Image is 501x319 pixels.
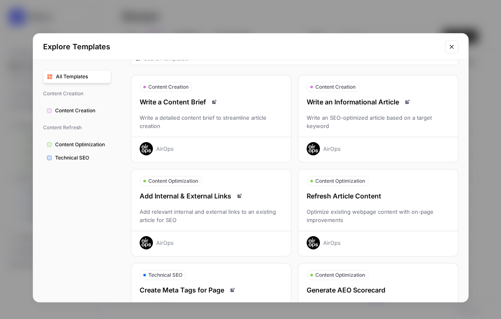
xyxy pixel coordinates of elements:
[298,285,458,295] div: Generate AEO Scorecard
[298,191,458,201] div: Refresh Article Content
[131,75,291,162] button: Content CreationWrite a Content BriefRead docsWrite a detailed content brief to streamline articl...
[228,285,237,295] a: Read docs
[402,97,412,107] a: Read docs
[131,191,291,201] div: Add Internal & External Links
[298,169,458,256] button: Content OptimizationRefresh Article ContentOptimize existing webpage content with on-page improve...
[131,97,291,107] div: Write a Content Brief
[43,87,111,101] span: Content Creation
[43,41,440,53] h2: Explore Templates
[55,154,107,162] span: Technical SEO
[43,104,111,117] button: Content Creation
[315,177,365,185] span: Content Optimization
[298,302,458,310] div: Audit your content to understand readability for LLMs
[315,83,356,91] span: Content Creation
[298,97,458,107] div: Write an Informational Article
[298,114,458,130] div: Write an SEO-optimized article based on a target keyword
[323,145,341,153] div: AirOps
[56,73,107,80] span: All Templates
[131,114,291,130] div: Write a detailed content brief to streamline article creation
[131,169,291,256] button: Content OptimizationAdd Internal & External LinksRead docsAdd relevant internal and external link...
[148,271,182,279] span: Technical SEO
[43,151,111,164] button: Technical SEO
[43,121,111,135] span: Content Refresh
[131,208,291,224] div: Add relevant internal and external links to an existing article for SEO
[131,302,291,310] div: Create a meta title tag and meta description for a page
[209,97,219,107] a: Read docs
[298,75,458,162] button: Content CreationWrite an Informational ArticleRead docsWrite an SEO-optimized article based on a ...
[315,271,365,279] span: Content Optimization
[55,141,107,148] span: Content Optimization
[235,191,244,201] a: Read docs
[148,177,198,185] span: Content Optimization
[148,83,189,91] span: Content Creation
[445,40,458,53] button: Close modal
[298,208,458,224] div: Optimize existing webpage content with on-page improvements
[323,239,341,247] div: AirOps
[43,138,111,151] button: Content Optimization
[156,145,174,153] div: AirOps
[55,107,107,114] span: Content Creation
[156,239,174,247] div: AirOps
[43,70,111,83] button: All Templates
[131,285,291,295] div: Create Meta Tags for Page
